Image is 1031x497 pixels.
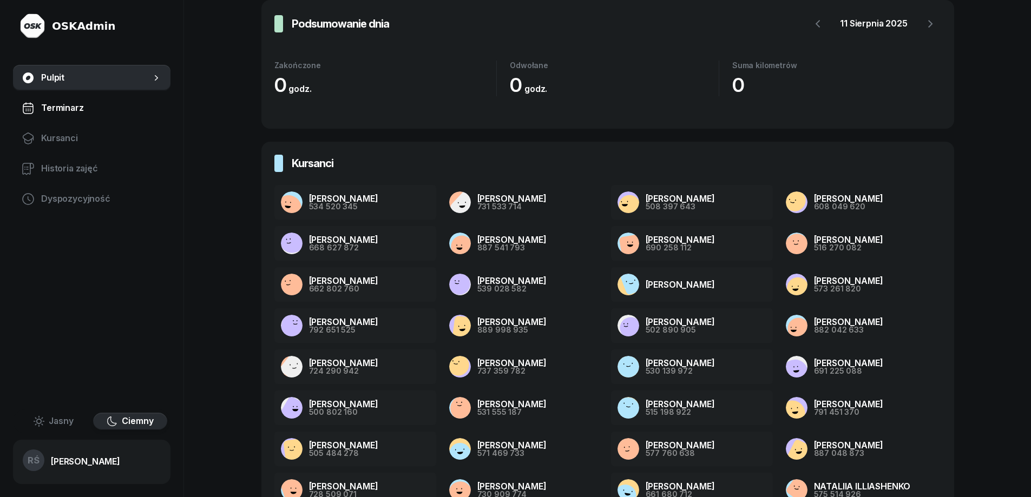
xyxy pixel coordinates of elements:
[477,285,547,293] div: 539 028 582
[122,414,154,428] span: Ciemny
[309,367,378,375] div: 724 290 942
[477,408,547,416] div: 531 555 187
[814,285,883,293] div: 573 261 820
[93,413,168,430] button: Ciemny
[814,244,883,251] div: 516 270 082
[477,441,547,449] div: [PERSON_NAME]
[13,156,170,182] a: Historia zajęć
[477,194,547,203] div: [PERSON_NAME]
[814,235,883,244] div: [PERSON_NAME]
[477,326,547,334] div: 889 998 935
[814,203,883,210] div: 608 049 620
[477,367,547,375] div: 737 359 782
[510,61,719,70] div: Odwołane
[814,441,883,449] div: [PERSON_NAME]
[288,83,311,94] small: godz.
[646,280,715,289] div: [PERSON_NAME]
[274,61,497,70] div: Zakończone
[16,413,91,430] button: Jasny
[477,203,547,210] div: 731 533 714
[814,326,883,334] div: 882 042 633
[477,276,547,285] div: [PERSON_NAME]
[309,449,378,457] div: 505 484 278
[477,449,547,457] div: 571 469 733
[646,235,715,244] div: [PERSON_NAME]
[309,482,378,491] div: [PERSON_NAME]
[814,359,883,367] div: [PERSON_NAME]
[646,400,715,408] div: [PERSON_NAME]
[646,203,715,210] div: 508 397 643
[814,400,883,408] div: [PERSON_NAME]
[41,71,151,85] span: Pulpit
[646,326,715,334] div: 502 890 905
[41,101,162,115] span: Terminarz
[309,276,378,285] div: [PERSON_NAME]
[309,400,378,408] div: [PERSON_NAME]
[477,482,547,491] div: [PERSON_NAME]
[309,194,378,203] div: [PERSON_NAME]
[13,65,170,91] a: Pulpit
[477,244,547,251] div: 887 541 793
[814,194,883,203] div: [PERSON_NAME]
[309,285,378,293] div: 662 802 760
[51,457,120,466] div: [PERSON_NAME]
[646,317,715,326] div: [PERSON_NAME]
[814,367,883,375] div: 691 225 088
[814,408,883,416] div: 791 451 370
[814,276,883,285] div: [PERSON_NAME]
[292,15,389,32] h3: Podsumowanie dnia
[309,326,378,334] div: 792 651 525
[274,73,317,97] span: 0
[646,482,715,491] div: [PERSON_NAME]
[309,359,378,367] div: [PERSON_NAME]
[646,408,715,416] div: 515 198 922
[524,83,547,94] small: godz.
[19,13,45,39] img: logo-light@2x.png
[646,367,715,375] div: 530 139 972
[309,203,378,210] div: 534 520 345
[309,408,378,416] div: 500 802 160
[309,235,378,244] div: [PERSON_NAME]
[13,186,170,212] a: Dyspozycyjność
[41,131,162,145] span: Kursanci
[732,74,941,96] div: 0
[646,194,715,203] div: [PERSON_NAME]
[477,235,547,244] div: [PERSON_NAME]
[28,456,40,465] span: RŚ
[309,244,378,251] div: 668 627 872
[646,359,715,367] div: [PERSON_NAME]
[835,17,913,31] div: 11 sierpnia 2025
[477,317,547,326] div: [PERSON_NAME]
[477,359,547,367] div: [PERSON_NAME]
[646,441,715,449] div: [PERSON_NAME]
[309,441,378,449] div: [PERSON_NAME]
[477,400,547,408] div: [PERSON_NAME]
[814,317,883,326] div: [PERSON_NAME]
[49,414,74,428] span: Jasny
[13,95,170,121] a: Terminarz
[309,317,378,326] div: [PERSON_NAME]
[52,18,115,34] div: OSKAdmin
[41,192,162,206] span: Dyspozycyjność
[646,449,715,457] div: 577 760 638
[510,73,553,97] span: 0
[41,162,162,176] span: Historia zajęć
[814,482,911,491] div: NATALIIA ILLIASHENKO
[646,244,715,251] div: 690 258 112
[814,449,883,457] div: 887 048 873
[292,155,333,172] h3: Kursanci
[732,61,941,70] div: Suma kilometrów
[13,125,170,151] a: Kursanci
